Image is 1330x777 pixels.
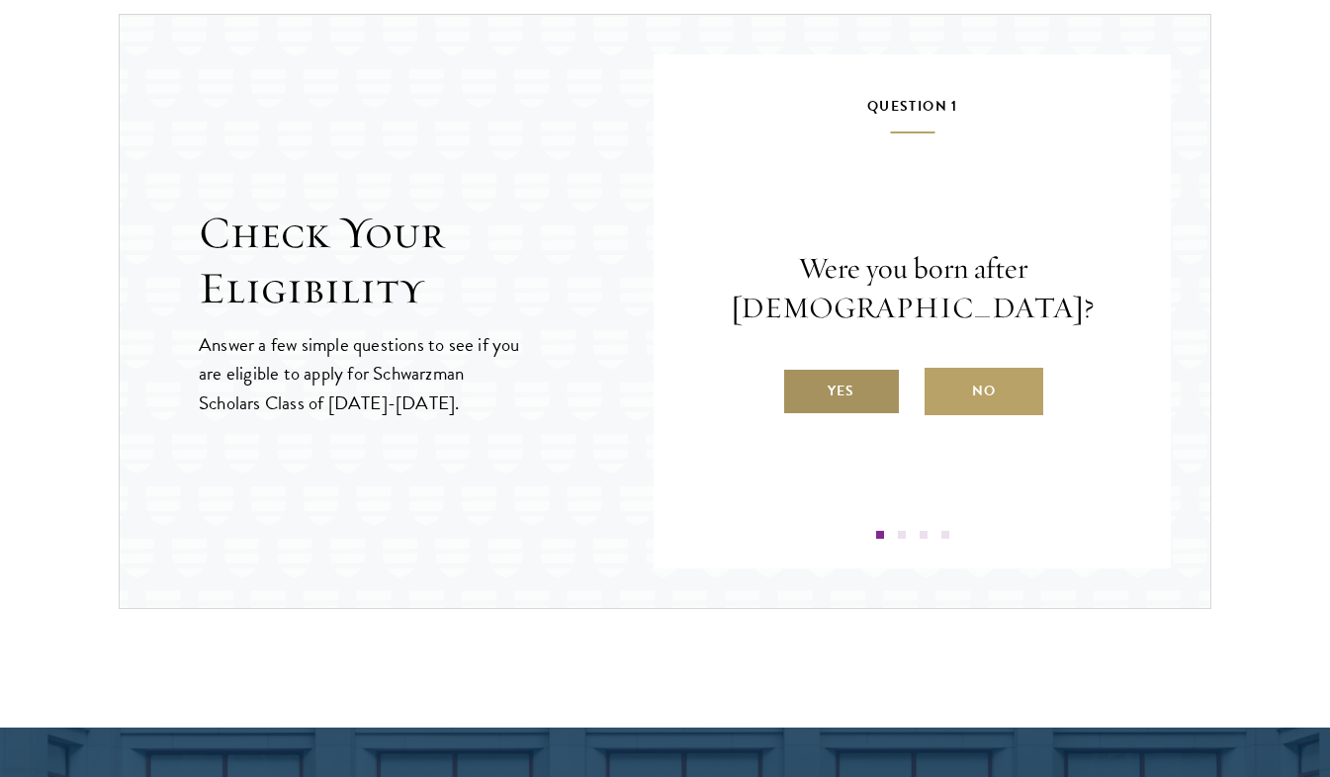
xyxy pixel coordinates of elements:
[713,94,1111,133] h5: Question 1
[713,249,1111,328] p: Were you born after [DEMOGRAPHIC_DATA]?
[199,206,654,316] h2: Check Your Eligibility
[925,368,1043,415] label: No
[199,330,522,416] p: Answer a few simple questions to see if you are eligible to apply for Schwarzman Scholars Class o...
[782,368,901,415] label: Yes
